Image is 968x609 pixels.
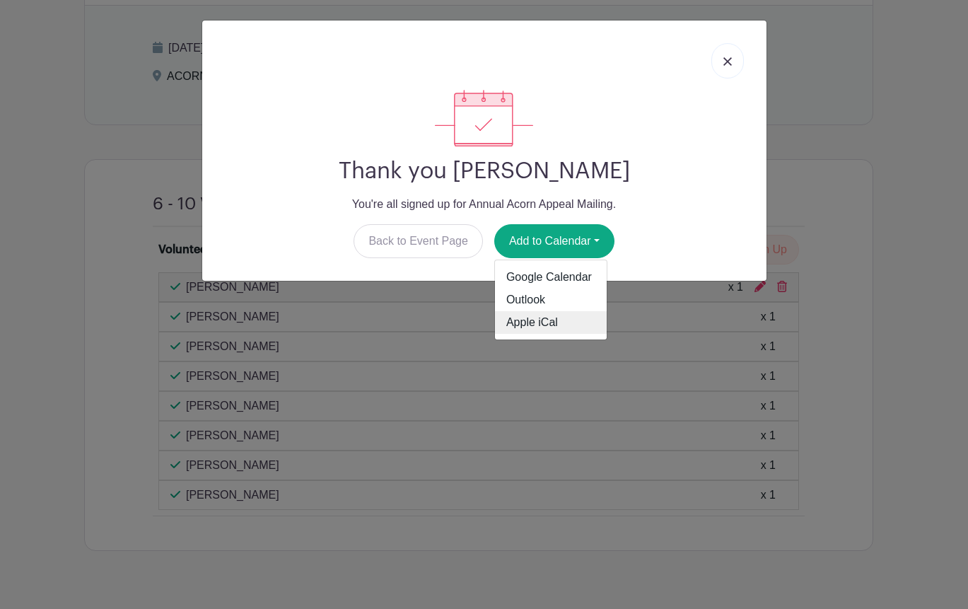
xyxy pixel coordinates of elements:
img: signup_complete-c468d5dda3e2740ee63a24cb0ba0d3ce5d8a4ecd24259e683200fb1569d990c8.svg [435,90,532,146]
a: Outlook [495,289,607,311]
p: You're all signed up for Annual Acorn Appeal Mailing. [214,196,755,213]
img: close_button-5f87c8562297e5c2d7936805f587ecaba9071eb48480494691a3f1689db116b3.svg [723,57,732,66]
a: Google Calendar [495,266,607,289]
button: Add to Calendar [494,224,614,258]
a: Apple iCal [495,311,607,334]
h2: Thank you [PERSON_NAME] [214,158,755,185]
a: Back to Event Page [354,224,483,258]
